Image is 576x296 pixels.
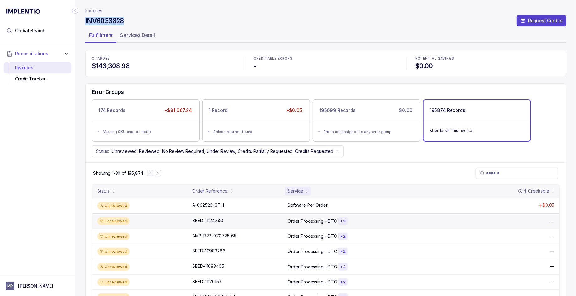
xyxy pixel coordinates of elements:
[97,188,109,194] div: Status
[85,30,116,43] li: Tab Fulfillment
[340,234,346,239] p: + 2
[340,219,346,224] p: + 2
[288,202,327,208] p: Software Per Order
[193,278,221,285] p: SEED-11120153
[98,107,125,113] p: 174 Records
[254,57,398,60] p: CREDITABLE ERRORS
[340,264,346,269] p: + 2
[163,106,193,115] p: +$81,667.24
[319,107,356,113] p: 195699 Records
[92,62,236,70] h4: $143,308.98
[92,89,124,96] h5: Error Groups
[4,47,71,60] button: Reconciliations
[93,170,143,176] p: Showing 1-30 of 195,874
[209,107,228,113] p: 1 Record
[528,18,563,24] p: Request Credits
[430,107,465,113] p: 195874 Records
[97,233,130,240] div: Unreviewed
[193,188,228,194] div: Order Reference
[285,106,304,115] p: +$0.05
[97,217,130,225] div: Unreviewed
[193,217,223,224] p: SEED-11124780
[85,8,102,14] nav: breadcrumb
[254,62,398,70] h4: -
[288,248,337,255] p: Order Processing - DTC
[543,202,554,208] p: $0.05
[15,28,45,34] span: Global Search
[398,106,414,115] p: $0.00
[193,248,225,254] p: SEED-10983286
[97,202,130,210] div: Unreviewed
[288,264,337,270] p: Order Processing - DTC
[415,57,560,60] p: POTENTIAL SAVINGS
[97,278,130,286] div: Unreviewed
[518,188,549,194] div: $ Creditable
[288,218,337,224] p: Order Processing - DTC
[9,73,66,85] div: Credit Tracker
[85,17,124,25] h4: INV6033828
[193,202,224,208] p: A-062526-GTH
[430,127,524,134] p: All orders in this invoice
[96,148,109,154] p: Status:
[18,283,53,289] p: [PERSON_NAME]
[550,248,554,254] p: —
[550,233,554,239] p: —
[85,30,566,43] ul: Tab Group
[213,129,303,135] div: Sales order not found
[550,278,554,285] p: —
[4,61,71,86] div: Reconciliations
[71,7,79,14] div: Collapse Icon
[92,145,344,157] button: Status:Unreviewed, Reviewed, No Review Required, Under Review, Credits Partially Requested, Credi...
[193,233,237,239] p: AMB-B2B-070725-65
[155,170,161,176] button: Next Page
[103,129,193,135] div: Missing SKU based rate(s)
[288,279,337,285] p: Order Processing - DTC
[6,282,70,290] button: User initials[PERSON_NAME]
[550,263,554,269] p: —
[9,62,66,73] div: Invoices
[120,31,155,39] p: Services Detail
[116,30,159,43] li: Tab Services Detail
[6,282,14,290] span: User initials
[85,8,102,14] a: Invoices
[97,248,130,255] div: Unreviewed
[15,50,48,57] span: Reconciliations
[415,62,560,70] h4: $0.00
[517,15,566,26] button: Request Credits
[288,188,303,194] div: Service
[89,31,113,39] p: Fulfillment
[340,280,346,285] p: + 2
[340,249,346,254] p: + 2
[324,129,413,135] div: Errors not assigned to any error group
[288,233,337,239] p: Order Processing - DTC
[97,263,130,271] div: Unreviewed
[193,263,224,269] p: SEED-11093405
[550,217,554,224] p: —
[93,170,143,176] div: Remaining page entries
[112,148,333,154] p: Unreviewed, Reviewed, No Review Required, Under Review, Credits Partially Requested, Credits Requ...
[92,57,236,60] p: CHARGES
